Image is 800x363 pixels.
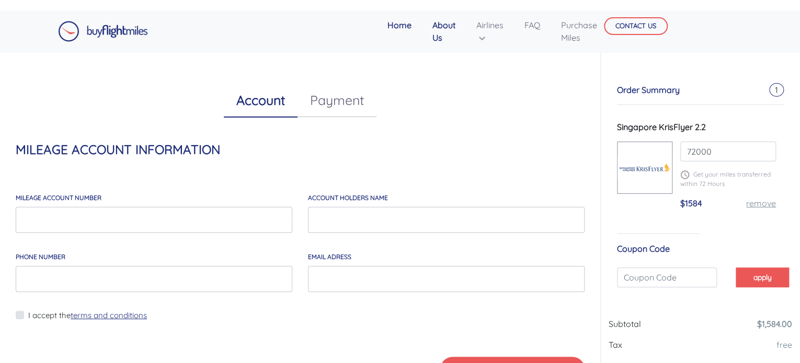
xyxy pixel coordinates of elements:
[520,15,544,36] a: FAQ
[617,243,670,254] span: Coupon Code
[609,339,622,350] span: Tax
[680,170,776,189] p: Get your miles transferred within 72 Hours
[58,21,148,42] img: Buy Flight Miles Logo
[28,310,147,322] label: I accept the
[757,319,792,329] a: $1,584.00
[680,170,689,179] img: schedule.png
[604,17,668,35] button: CONTACT US
[71,310,147,320] a: terms and conditions
[557,15,601,48] a: Purchase Miles
[618,156,672,180] img: Singapore-KrisFlyer.png
[224,84,298,118] a: Account
[776,339,792,350] a: free
[746,198,776,208] a: remove
[736,267,789,287] button: apply
[617,85,680,95] span: Order Summary
[58,18,148,44] a: Buy Flight Miles Logo
[617,122,706,132] span: Singapore KrisFlyer 2.2
[308,252,351,262] label: email adress
[298,84,376,117] a: Payment
[383,15,416,36] a: Home
[16,142,585,157] h4: MILEAGE ACCOUNT INFORMATION
[16,193,101,203] label: MILEAGE account number
[617,267,717,287] input: Coupon Code
[680,198,702,208] span: $1584
[472,15,508,48] a: Airlines
[16,252,65,262] label: Phone Number
[609,319,641,329] span: Subtotal
[769,83,784,97] span: 1
[308,193,388,203] label: account holders NAME
[428,15,460,48] a: About Us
